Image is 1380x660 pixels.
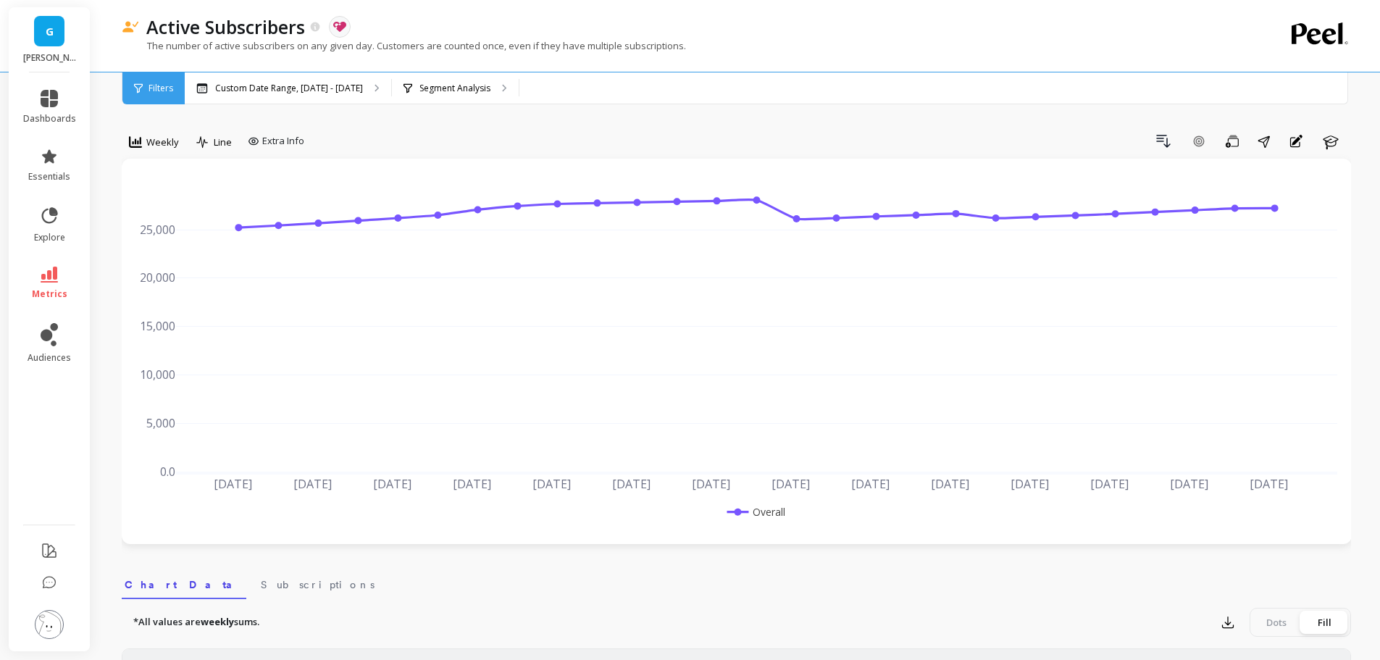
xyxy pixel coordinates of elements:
[149,83,173,94] span: Filters
[262,134,304,149] span: Extra Info
[215,83,363,94] p: Custom Date Range, [DATE] - [DATE]
[23,113,76,125] span: dashboards
[23,52,76,64] p: Graza
[35,610,64,639] img: profile picture
[214,135,232,149] span: Line
[32,288,67,300] span: metrics
[28,171,70,183] span: essentials
[122,39,686,52] p: The number of active subscribers on any given day. Customers are counted once, even if they have ...
[333,22,346,32] img: api.retextion.svg
[1300,611,1348,634] div: Fill
[201,615,234,628] strong: weekly
[419,83,490,94] p: Segment Analysis
[146,135,179,149] span: Weekly
[125,577,243,592] span: Chart Data
[34,232,65,243] span: explore
[122,566,1351,599] nav: Tabs
[261,577,375,592] span: Subscriptions
[46,23,54,40] span: G
[122,21,139,33] img: header icon
[28,352,71,364] span: audiences
[1253,611,1300,634] div: Dots
[133,615,259,630] p: *All values are sums.
[146,14,305,39] p: Active Subscribers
